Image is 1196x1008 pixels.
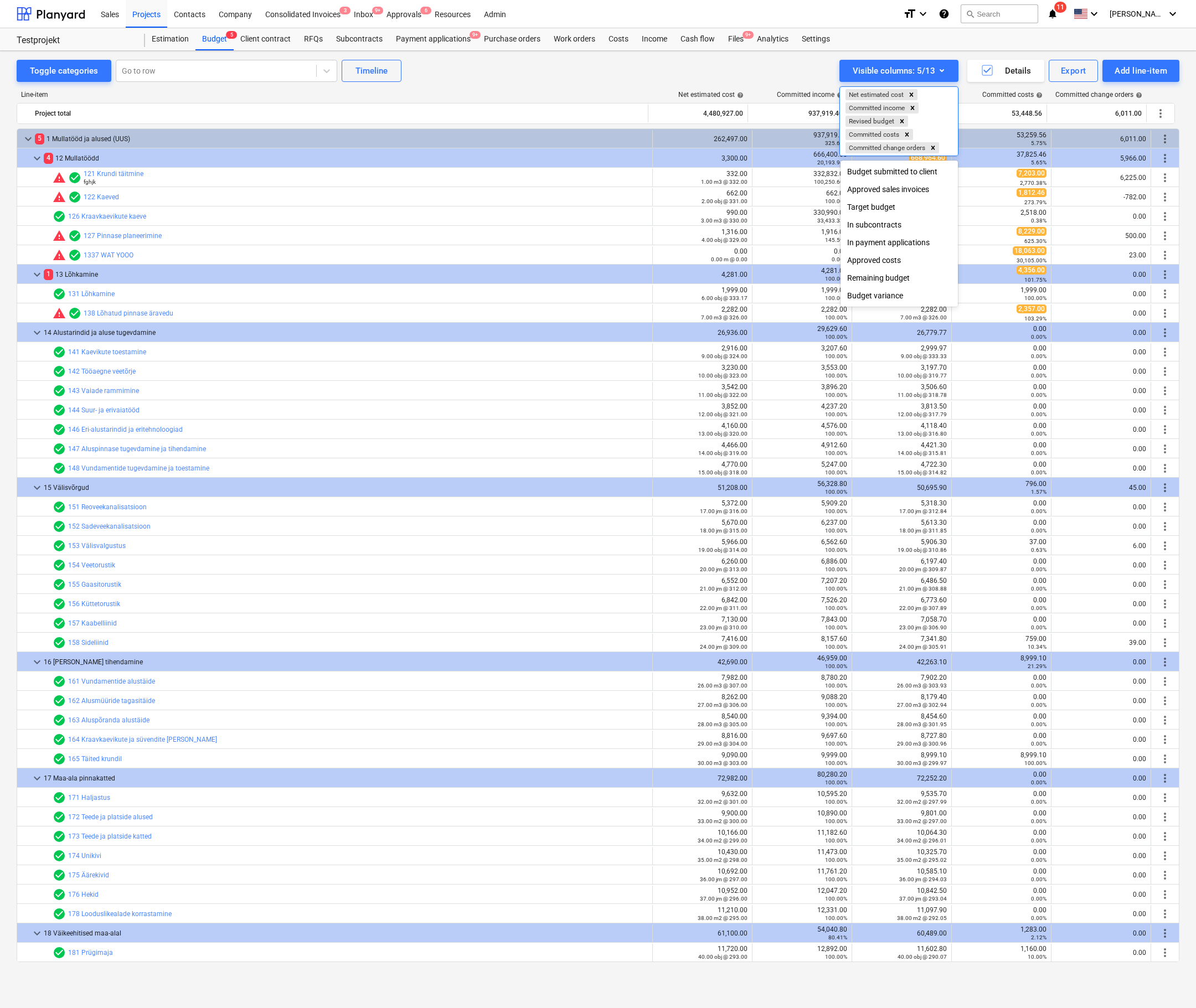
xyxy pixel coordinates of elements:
[927,142,939,153] div: Remove Committed change orders
[841,269,958,287] div: Remaining budget
[846,129,901,140] div: Committed costs
[846,142,927,153] div: Committed change orders
[841,180,958,198] div: Approved sales invoices
[846,89,905,100] div: Net estimated cost
[906,102,919,113] div: Remove Committed income
[841,216,958,234] div: In subcontracts
[846,102,906,113] div: Committed income
[841,163,958,180] div: Budget submitted to client
[905,89,917,100] div: Remove Net estimated cost
[841,198,958,216] div: Target budget
[841,287,958,304] div: Budget variance
[841,234,958,251] div: In payment applications
[901,129,913,140] div: Remove Committed costs
[896,116,908,127] div: Remove Revised budget
[846,116,896,127] div: Revised budget
[841,251,958,269] div: Approved costs
[1141,955,1196,1008] iframe: Chat Widget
